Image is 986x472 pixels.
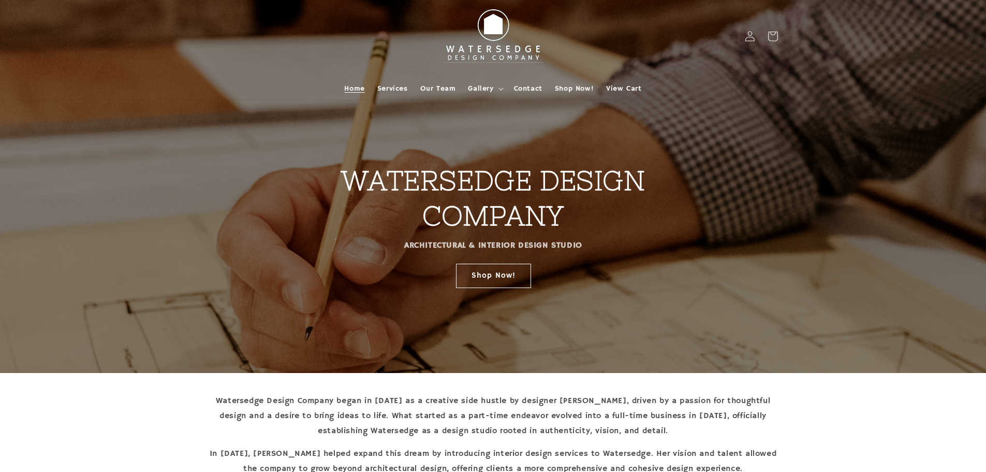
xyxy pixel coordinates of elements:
[468,84,493,93] span: Gallery
[371,78,414,99] a: Services
[377,84,408,93] span: Services
[436,4,550,68] img: Watersedge Design Co
[600,78,647,99] a: View Cart
[414,78,462,99] a: Our Team
[341,165,645,231] strong: WATERSEDGE DESIGN COMPANY
[555,84,594,93] span: Shop Now!
[455,263,531,288] a: Shop Now!
[549,78,600,99] a: Shop Now!
[420,84,456,93] span: Our Team
[338,78,371,99] a: Home
[462,78,507,99] summary: Gallery
[344,84,364,93] span: Home
[606,84,641,93] span: View Cart
[209,394,778,438] p: Watersedge Design Company began in [DATE] as a creative side hustle by designer [PERSON_NAME], dr...
[514,84,542,93] span: Contact
[404,240,582,251] strong: ARCHITECTURAL & INTERIOR DESIGN STUDIO
[508,78,549,99] a: Contact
